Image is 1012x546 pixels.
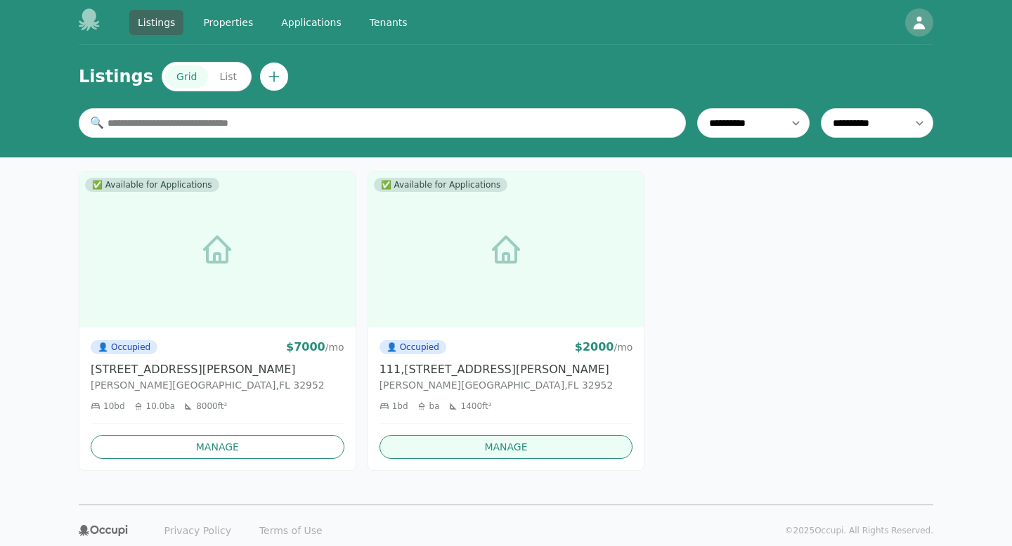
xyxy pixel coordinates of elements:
[361,10,416,35] a: Tenants
[85,178,219,192] span: ✅ Available for Applications
[379,340,446,354] span: Occupied
[91,435,344,459] a: Manage
[165,65,208,88] button: Grid
[98,342,108,353] span: occupied
[146,401,176,412] span: 10.0 ba
[260,63,288,91] button: Create new listing
[103,401,125,412] span: 10 bd
[575,340,614,353] span: $ 2000
[79,65,153,88] h1: Listings
[251,519,331,542] a: Terms of Use
[91,340,157,354] span: Occupied
[286,340,325,353] span: $ 7000
[374,178,508,192] span: ✅ Available for Applications
[379,378,633,392] p: [PERSON_NAME][GEOGRAPHIC_DATA] , FL 32952
[429,401,440,412] span: ba
[91,378,344,392] p: [PERSON_NAME][GEOGRAPHIC_DATA] , FL 32952
[785,525,933,536] p: © 2025 Occupi. All Rights Reserved.
[196,401,227,412] span: 8000 ft²
[392,401,408,412] span: 1 bd
[379,435,633,459] a: Manage
[156,519,240,542] a: Privacy Policy
[461,401,492,412] span: 1400 ft²
[614,342,632,353] span: / mo
[387,342,397,353] span: occupied
[208,65,247,88] button: List
[195,10,261,35] a: Properties
[129,10,183,35] a: Listings
[91,361,344,378] h3: [STREET_ADDRESS][PERSON_NAME]
[273,10,350,35] a: Applications
[379,361,633,378] h3: 111, [STREET_ADDRESS][PERSON_NAME]
[325,342,344,353] span: / mo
